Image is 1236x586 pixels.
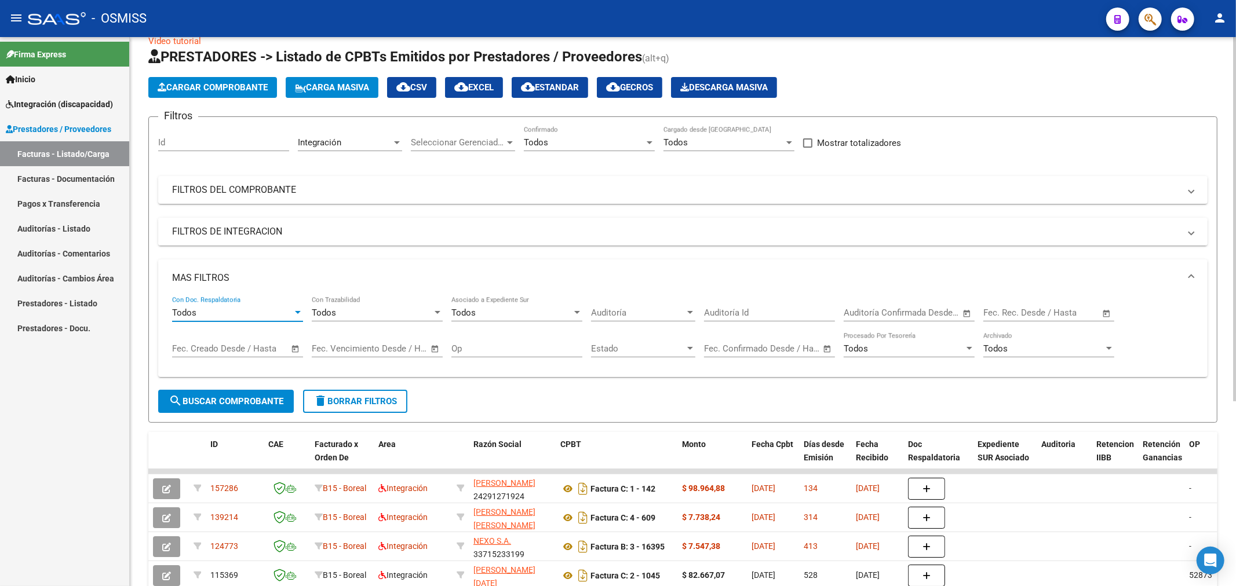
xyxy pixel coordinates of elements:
button: Carga Masiva [286,77,378,98]
span: CSV [396,82,427,93]
input: Fecha inicio [704,343,751,354]
span: - [1189,512,1191,522]
span: OP [1189,439,1200,449]
mat-panel-title: MAS FILTROS [172,272,1180,284]
mat-icon: delete [313,394,327,408]
span: B15 - Boreal [323,570,366,580]
span: Todos [312,307,336,318]
span: B15 - Boreal [323,512,366,522]
span: 134 [804,484,818,493]
i: Descargar documento [575,508,590,527]
i: Descargar documento [575,566,590,585]
span: 528 [804,570,818,580]
span: Retencion IIBB [1096,439,1134,462]
strong: Factura C: 2 - 1045 [590,571,660,580]
span: Seleccionar Gerenciador [411,137,505,148]
mat-panel-title: FILTROS DEL COMPROBANTE [172,184,1180,196]
span: B15 - Boreal [323,484,366,493]
span: Carga Masiva [295,82,369,93]
mat-icon: cloud_download [396,80,410,94]
input: Fecha fin [229,343,286,354]
span: Todos [983,343,1008,354]
datatable-header-cell: Auditoria [1037,432,1092,483]
datatable-header-cell: Retención Ganancias [1138,432,1184,483]
span: Integración [378,541,428,551]
span: Doc Respaldatoria [908,439,960,462]
strong: Factura C: 4 - 609 [590,513,655,522]
span: Firma Express [6,48,66,61]
span: - OSMISS [92,6,147,31]
span: Razón Social [473,439,522,449]
datatable-header-cell: CPBT [556,432,677,483]
datatable-header-cell: CAE [264,432,310,483]
span: Todos [172,307,196,318]
mat-expansion-panel-header: FILTROS DE INTEGRACION [158,218,1208,246]
datatable-header-cell: Fecha Cpbt [747,432,799,483]
strong: Factura C: 1 - 142 [590,484,655,493]
span: Todos [844,343,868,354]
span: 115369 [210,570,238,580]
mat-icon: cloud_download [454,80,468,94]
span: Area [378,439,396,449]
span: Fecha Recibido [856,439,888,462]
datatable-header-cell: OP [1184,432,1231,483]
mat-expansion-panel-header: FILTROS DEL COMPROBANTE [158,176,1208,204]
span: [DATE] [856,541,880,551]
span: Días desde Emisión [804,439,844,462]
span: [PERSON_NAME] [PERSON_NAME] [473,507,535,530]
span: Cargar Comprobante [158,82,268,93]
span: Facturado x Orden De [315,439,358,462]
button: CSV [387,77,436,98]
button: Open calendar [961,307,974,320]
span: [DATE] [856,512,880,522]
span: [DATE] [752,541,775,551]
datatable-header-cell: Razón Social [469,432,556,483]
datatable-header-cell: Area [374,432,452,483]
button: Open calendar [429,342,442,356]
span: Expediente SUR Asociado [978,439,1029,462]
div: 33715233199 [473,534,551,559]
datatable-header-cell: Doc Respaldatoria [903,432,973,483]
span: CPBT [560,439,581,449]
span: Mostrar totalizadores [817,136,901,150]
span: Integración (discapacidad) [6,98,113,111]
i: Descargar documento [575,479,590,498]
span: Integración [378,484,428,493]
mat-icon: cloud_download [521,80,535,94]
strong: $ 82.667,07 [682,570,725,580]
span: NEXO S.A. [473,536,511,545]
h3: Filtros [158,108,198,124]
datatable-header-cell: Expediente SUR Asociado [973,432,1037,483]
button: Open calendar [289,342,302,356]
span: Descarga Masiva [680,82,768,93]
span: Estandar [521,82,579,93]
mat-expansion-panel-header: MAS FILTROS [158,259,1208,296]
span: [DATE] [856,484,880,493]
span: Integración [378,570,428,580]
span: Estado [591,343,685,354]
input: Fecha fin [1041,307,1097,318]
span: 52873 [1189,570,1212,580]
span: 139214 [210,512,238,522]
span: Retención Ganancias [1143,439,1182,462]
input: Fecha fin [761,343,818,354]
span: Auditoria [1041,439,1075,449]
datatable-header-cell: Monto [677,432,747,483]
span: 124773 [210,541,238,551]
span: 157286 [210,484,238,493]
button: Open calendar [821,342,834,356]
input: Fecha inicio [983,307,1030,318]
span: Borrar Filtros [313,396,397,406]
app-download-masive: Descarga masiva de comprobantes (adjuntos) [671,77,777,98]
input: Fecha fin [369,343,425,354]
span: Inicio [6,73,35,86]
div: 24291271924 [473,477,551,501]
datatable-header-cell: Fecha Recibido [851,432,903,483]
span: Auditoría [591,307,685,318]
div: Open Intercom Messenger [1197,547,1224,574]
span: Todos [524,137,548,148]
button: Buscar Comprobante [158,390,294,413]
button: Open calendar [1100,307,1114,320]
span: PRESTADORES -> Listado de CPBTs Emitidos por Prestadores / Proveedores [148,49,642,65]
mat-panel-title: FILTROS DE INTEGRACION [172,225,1180,238]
